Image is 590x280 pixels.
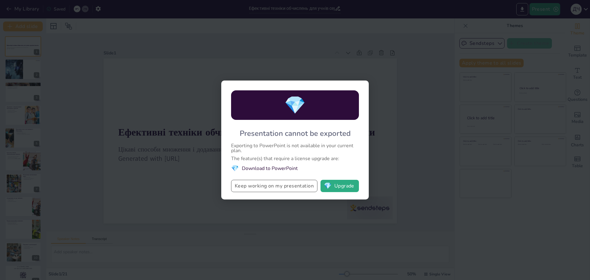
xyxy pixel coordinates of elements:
[231,180,317,192] button: Keep working on my presentation
[231,156,359,161] div: The feature(s) that require a license upgrade are:
[231,143,359,153] div: Exporting to PowerPoint is not available in your current plan.
[321,180,359,192] button: diamondUpgrade
[231,164,359,172] li: Download to PowerPoint
[284,93,306,117] span: diamond
[231,164,239,172] span: diamond
[240,128,351,138] div: Presentation cannot be exported
[324,183,332,189] span: diamond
